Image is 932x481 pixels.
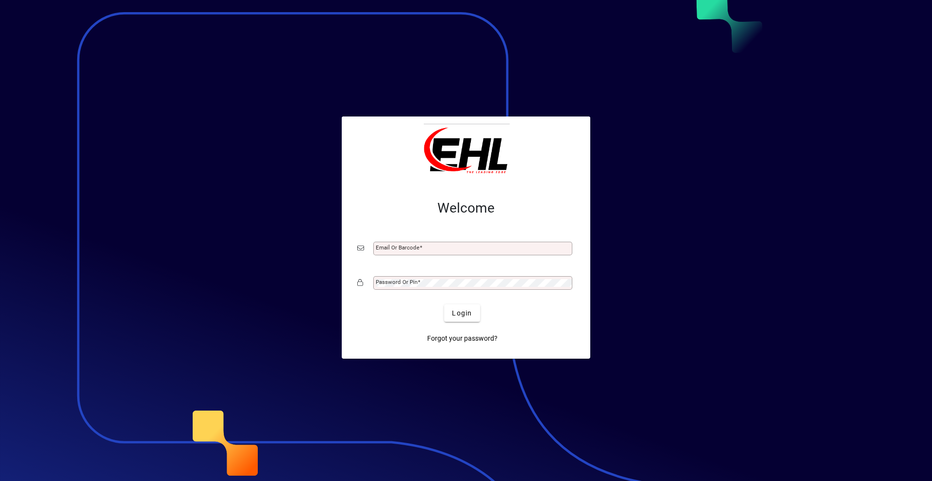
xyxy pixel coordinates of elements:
span: Login [452,308,472,318]
h2: Welcome [357,200,575,216]
span: Forgot your password? [427,333,498,344]
button: Login [444,304,480,322]
mat-label: Email or Barcode [376,244,419,251]
a: Forgot your password? [423,330,501,347]
mat-label: Password or Pin [376,279,417,285]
